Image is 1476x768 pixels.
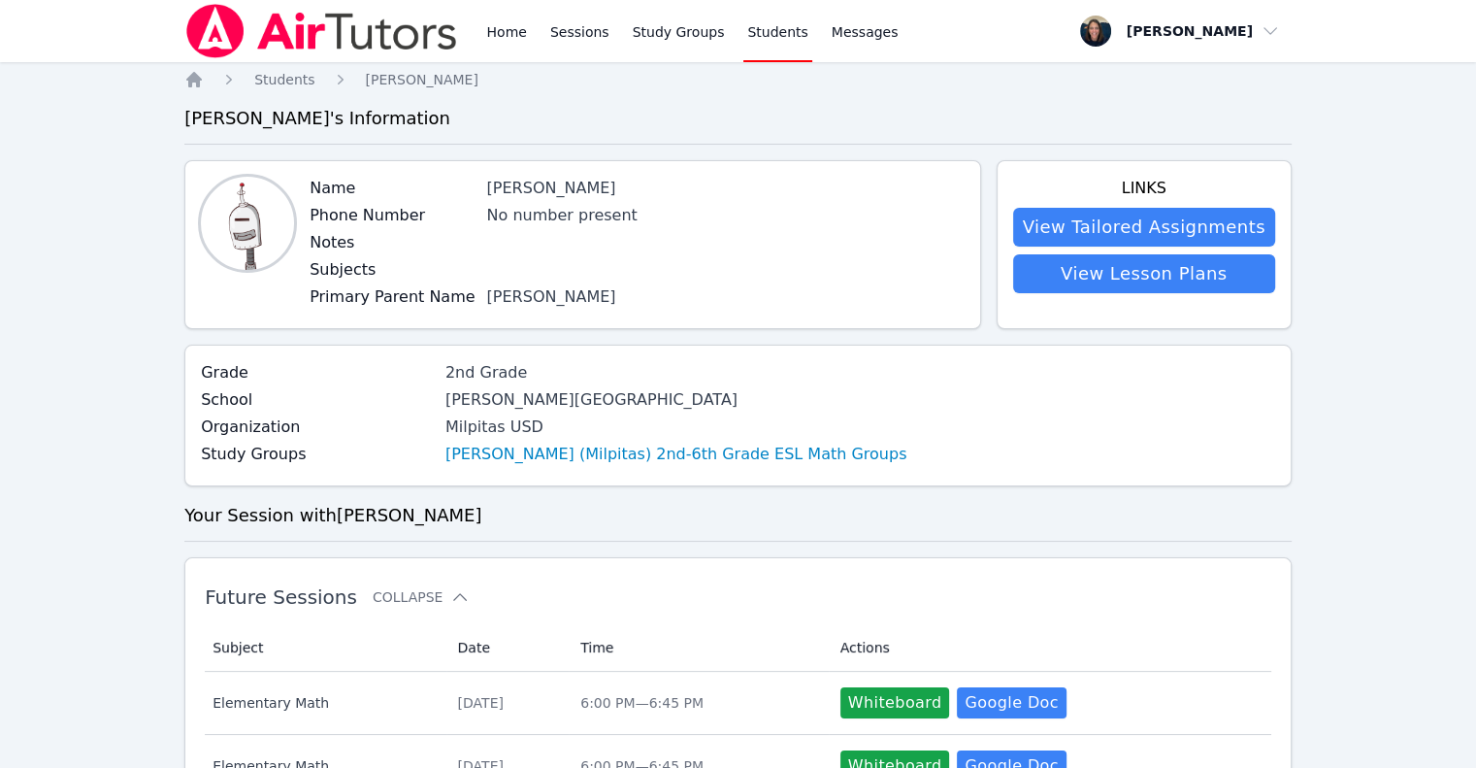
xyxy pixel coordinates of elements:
h4: Links [1013,177,1275,200]
span: Students [254,72,314,87]
a: [PERSON_NAME] [366,70,478,89]
button: Collapse [373,587,470,607]
div: [PERSON_NAME] [487,177,814,200]
a: Students [254,70,314,89]
label: Grade [201,361,434,384]
span: Messages [832,22,899,42]
div: No number present [487,204,814,227]
th: Date [446,624,570,672]
th: Actions [829,624,1271,672]
a: [PERSON_NAME] (Milpitas) 2nd-6th Grade ESL Math Groups [445,443,907,466]
span: Future Sessions [205,585,357,609]
tr: Elementary Math[DATE]6:00 PM—6:45 PMWhiteboardGoogle Doc [205,672,1271,735]
span: [PERSON_NAME] [366,72,478,87]
h3: [PERSON_NAME] 's Information [184,105,1292,132]
label: Phone Number [310,204,475,227]
a: View Tailored Assignments [1013,208,1275,247]
div: 2nd Grade [445,361,907,384]
img: Air Tutors [184,4,459,58]
label: Name [310,177,475,200]
nav: Breadcrumb [184,70,1292,89]
th: Time [569,624,829,672]
th: Subject [205,624,445,672]
label: Study Groups [201,443,434,466]
span: Elementary Math [213,693,434,713]
span: 6:00 PM — 6:45 PM [580,695,704,711]
div: [DATE] [458,693,558,713]
div: Milpitas USD [445,416,907,439]
a: Google Doc [957,687,1066,718]
h3: Your Session with [PERSON_NAME] [184,502,1292,529]
label: Primary Parent Name [310,285,475,309]
label: Organization [201,416,434,439]
div: [PERSON_NAME] [487,285,814,309]
button: Whiteboard [840,687,950,718]
label: Subjects [310,258,475,282]
label: School [201,388,434,412]
img: Theodore Le [201,177,294,270]
a: View Lesson Plans [1013,254,1275,293]
label: Notes [310,231,475,254]
div: [PERSON_NAME][GEOGRAPHIC_DATA] [445,388,907,412]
